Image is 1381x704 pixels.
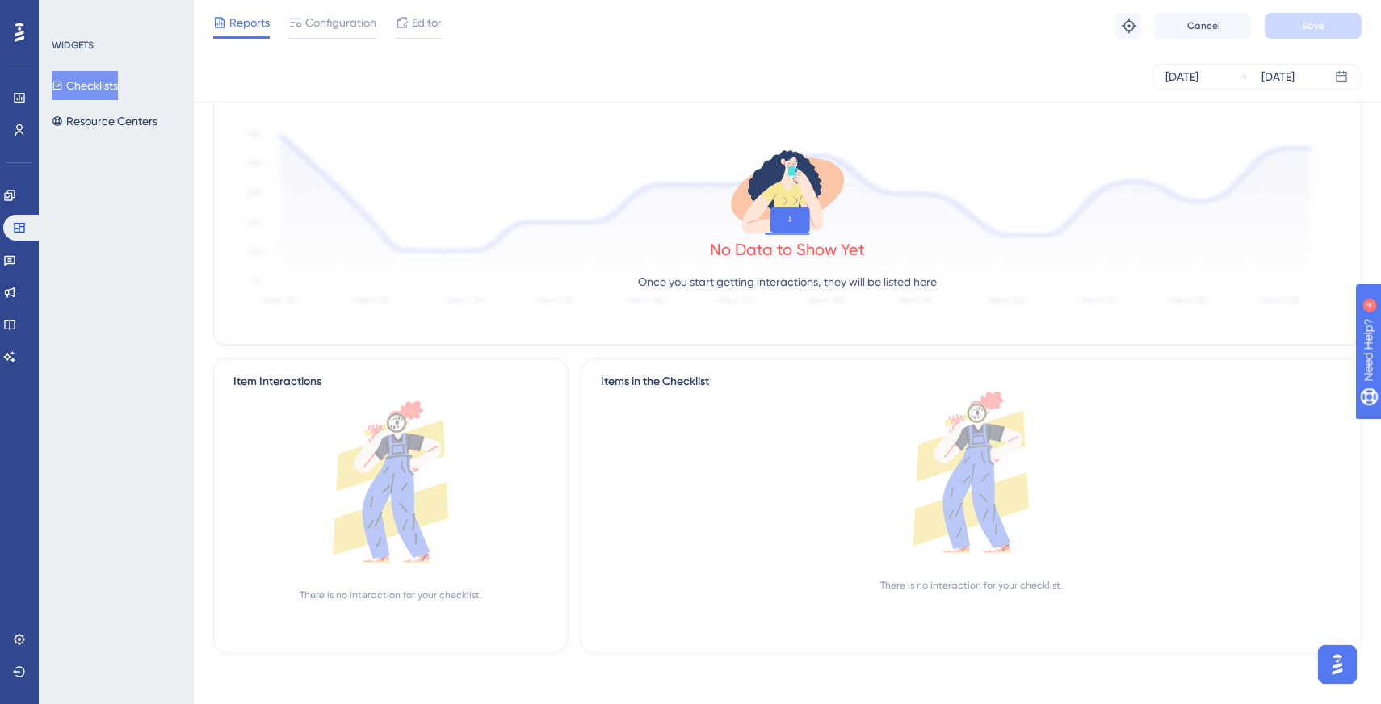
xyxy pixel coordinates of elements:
[1155,13,1252,39] button: Cancel
[233,372,321,392] div: Item Interactions
[300,589,482,601] div: There is no interaction for your checklist.
[38,4,101,23] span: Need Help?
[710,238,865,261] div: No Data to Show Yet
[412,13,442,32] span: Editor
[601,372,1341,392] div: Items in the Checklist
[112,8,117,21] div: 4
[1265,13,1362,39] button: Save
[1313,640,1362,689] iframe: UserGuiding AI Assistant Launcher
[880,579,1063,592] div: There is no interaction for your checklist.
[229,13,270,32] span: Reports
[1302,19,1324,32] span: Save
[1187,19,1220,32] span: Cancel
[52,39,94,52] div: WIDGETS
[1261,67,1295,86] div: [DATE]
[305,13,376,32] span: Configuration
[52,71,118,100] button: Checklists
[52,107,157,136] button: Resource Centers
[1165,67,1198,86] div: [DATE]
[638,272,937,291] p: Once you start getting interactions, they will be listed here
